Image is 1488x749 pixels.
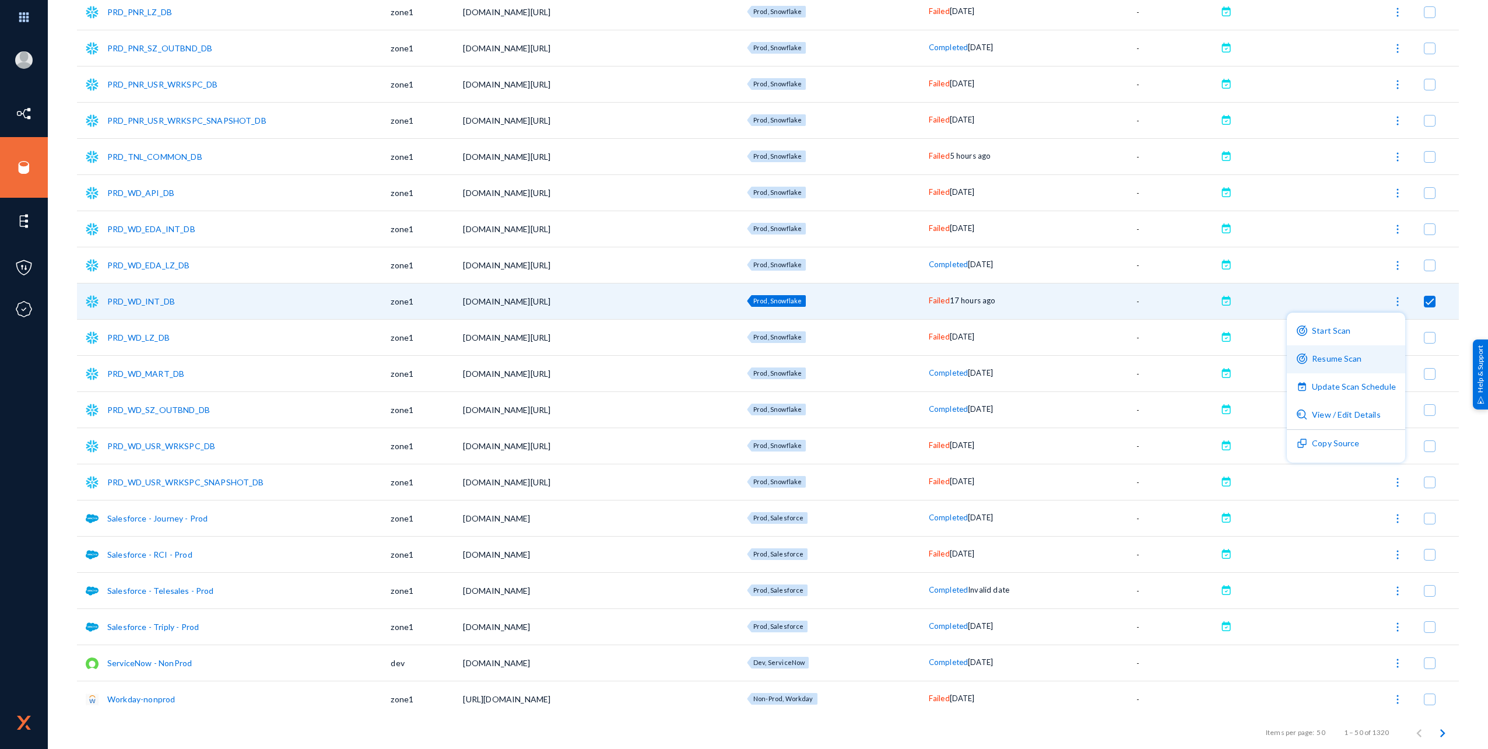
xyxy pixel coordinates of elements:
img: icon-detail.svg [1297,409,1307,420]
button: Update Scan Schedule [1287,373,1405,401]
button: Copy Source [1287,430,1405,458]
img: icon-duplicate.svg [1297,438,1307,449]
img: icon-scan-purple.svg [1297,353,1307,364]
button: Resume Scan [1287,345,1405,373]
button: Start Scan [1287,317,1405,345]
img: icon-scan-purple.svg [1297,325,1307,336]
img: icon-scheduled-purple.svg [1297,381,1307,392]
button: View / Edit Details [1287,401,1405,429]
